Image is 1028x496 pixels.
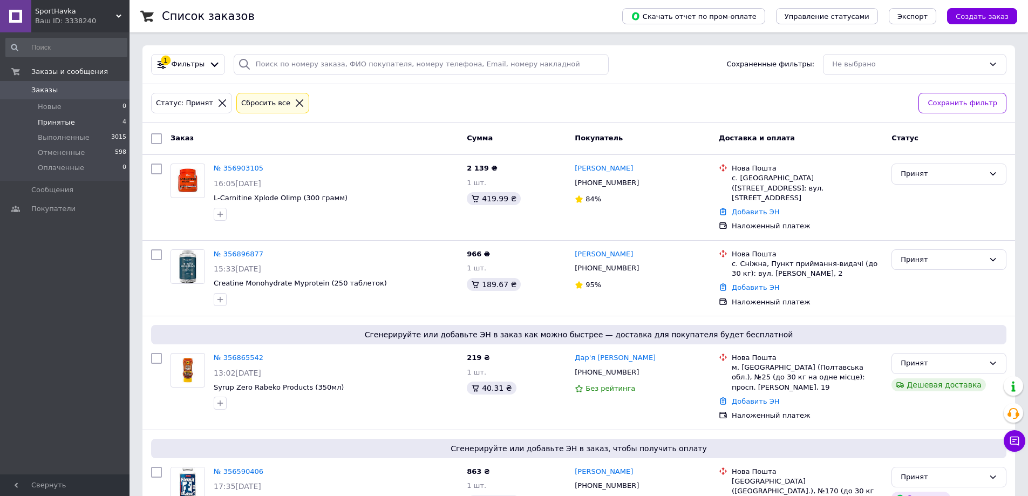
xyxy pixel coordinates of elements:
span: Заказ [171,134,194,142]
span: Новые [38,102,62,112]
img: Фото товару [171,168,205,194]
div: 40.31 ₴ [467,382,516,395]
a: Добавить ЭН [732,397,779,405]
button: Управление статусами [776,8,878,24]
div: Статус: Принят [154,98,215,109]
span: 1 шт. [467,179,486,187]
span: Выполненные [38,133,90,142]
span: Сгенерируйте или добавьте ЭН в заказ, чтобы получить оплату [155,443,1002,454]
input: Поиск по номеру заказа, ФИО покупателя, номеру телефона, Email, номеру накладной [234,54,609,75]
span: Сообщения [31,185,73,195]
a: [PERSON_NAME] [575,249,633,260]
div: [PHONE_NUMBER] [573,479,641,493]
div: Наложенный платеж [732,297,883,307]
div: 419.99 ₴ [467,192,521,205]
button: Скачать отчет по пром-оплате [622,8,765,24]
span: 1 шт. [467,368,486,376]
a: Фото товару [171,353,205,388]
span: Покупатели [31,204,76,214]
div: Принят [901,254,984,266]
a: Фото товару [171,164,205,198]
button: Создать заказ [947,8,1017,24]
div: с. [GEOGRAPHIC_DATA] ([STREET_ADDRESS]: вул. [STREET_ADDRESS] [732,173,883,203]
span: Фильтры [172,59,205,70]
a: Syrup Zero Rabeko Products (350мл) [214,383,344,391]
div: м. [GEOGRAPHIC_DATA] (Полтавська обл.), №25 (до 30 кг на одне місце): просп. [PERSON_NAME], 19 [732,363,883,392]
span: 3015 [111,133,126,142]
span: 2 139 ₴ [467,164,497,172]
img: Фото товару [171,250,205,283]
span: 17:35[DATE] [214,482,261,491]
span: 598 [115,148,126,158]
a: [PERSON_NAME] [575,467,633,477]
div: [PHONE_NUMBER] [573,261,641,275]
input: Поиск [5,38,127,57]
div: Ваш ID: 3338240 [35,16,130,26]
button: Сохранить фильтр [918,93,1006,114]
a: Дар'я [PERSON_NAME] [575,353,656,363]
a: L-Carnitine Xplode Olimp (300 грамм) [214,194,348,202]
span: 95% [586,281,601,289]
a: Фото товару [171,249,205,284]
span: Принятые [38,118,75,127]
button: Экспорт [889,8,936,24]
span: 1 шт. [467,264,486,272]
span: Заказы [31,85,58,95]
a: Creatine Monohydrate Myprotein (250 таблеток) [214,279,387,287]
span: Оплаченные [38,163,84,173]
span: Покупатель [575,134,623,142]
span: 4 [122,118,126,127]
a: Добавить ЭН [732,283,779,291]
span: SportHavka [35,6,116,16]
div: Нова Пошта [732,353,883,363]
span: Сгенерируйте или добавьте ЭН в заказ как можно быстрее — доставка для покупателя будет бесплатной [155,329,1002,340]
div: Принят [901,168,984,180]
span: 16:05[DATE] [214,179,261,188]
span: 863 ₴ [467,467,490,475]
div: Дешевая доставка [891,378,986,391]
a: [PERSON_NAME] [575,164,633,174]
img: Фото товару [171,358,205,383]
span: Создать заказ [956,12,1009,21]
div: [PHONE_NUMBER] [573,365,641,379]
button: Чат с покупателем [1004,430,1025,452]
span: Экспорт [897,12,928,21]
a: № 356896877 [214,250,263,258]
div: Принят [901,358,984,369]
span: Статус [891,134,918,142]
span: Отмененные [38,148,85,158]
span: 966 ₴ [467,250,490,258]
a: № 356903105 [214,164,263,172]
span: 84% [586,195,601,203]
div: Наложенный платеж [732,221,883,231]
span: Сумма [467,134,493,142]
span: Заказы и сообщения [31,67,108,77]
div: Нова Пошта [732,467,883,477]
span: Скачать отчет по пром-оплате [631,11,757,21]
a: Добавить ЭН [732,208,779,216]
div: Не выбрано [832,59,984,70]
span: 15:33[DATE] [214,264,261,273]
div: Нова Пошта [732,249,883,259]
span: Сохранить фильтр [928,98,997,109]
a: № 356865542 [214,354,263,362]
a: Создать заказ [936,12,1017,20]
div: Сбросить все [239,98,292,109]
span: Сохраненные фильтры: [726,59,814,70]
div: Нова Пошта [732,164,883,173]
span: 219 ₴ [467,354,490,362]
span: Доставка и оплата [719,134,795,142]
span: Управление статусами [785,12,869,21]
div: [PHONE_NUMBER] [573,176,641,190]
h1: Список заказов [162,10,255,23]
div: 1 [161,56,171,65]
span: 0 [122,163,126,173]
div: с. Сніжна, Пункт приймання-видачі (до 30 кг): вул. [PERSON_NAME], 2 [732,259,883,278]
span: 13:02[DATE] [214,369,261,377]
span: 0 [122,102,126,112]
span: 1 шт. [467,481,486,490]
div: Принят [901,472,984,483]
